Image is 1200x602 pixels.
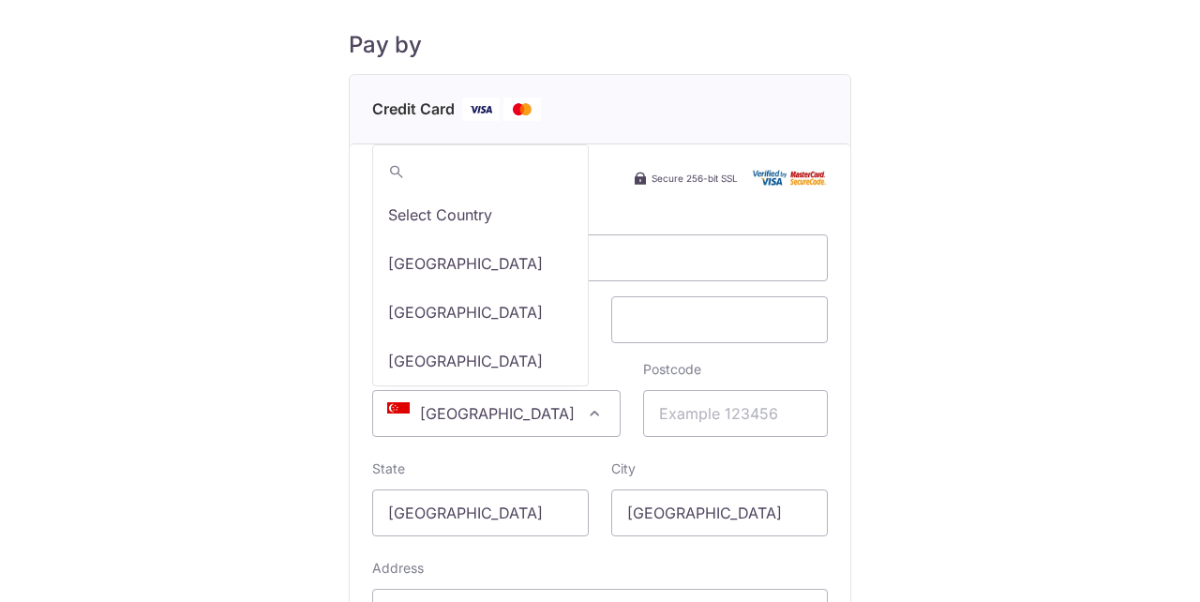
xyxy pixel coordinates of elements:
[372,98,455,121] span: Credit Card
[627,309,812,331] iframe: Secure card security code input frame
[372,559,424,578] label: Address
[372,390,621,437] span: Singapore
[373,391,620,436] span: Singapore
[373,190,588,239] li: Select Country
[652,171,738,186] span: Secure 256-bit SSL
[373,288,588,337] li: [GEOGRAPHIC_DATA]
[462,98,500,121] img: Visa
[349,31,851,59] h5: Pay by
[643,390,828,437] input: Example 123456
[611,459,636,478] label: City
[753,170,828,186] img: Card secure
[503,98,541,121] img: Mastercard
[373,239,588,288] li: [GEOGRAPHIC_DATA]
[372,459,405,478] label: State
[373,337,588,385] li: [GEOGRAPHIC_DATA]
[388,247,812,269] iframe: Secure card number input frame
[643,360,701,379] label: Postcode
